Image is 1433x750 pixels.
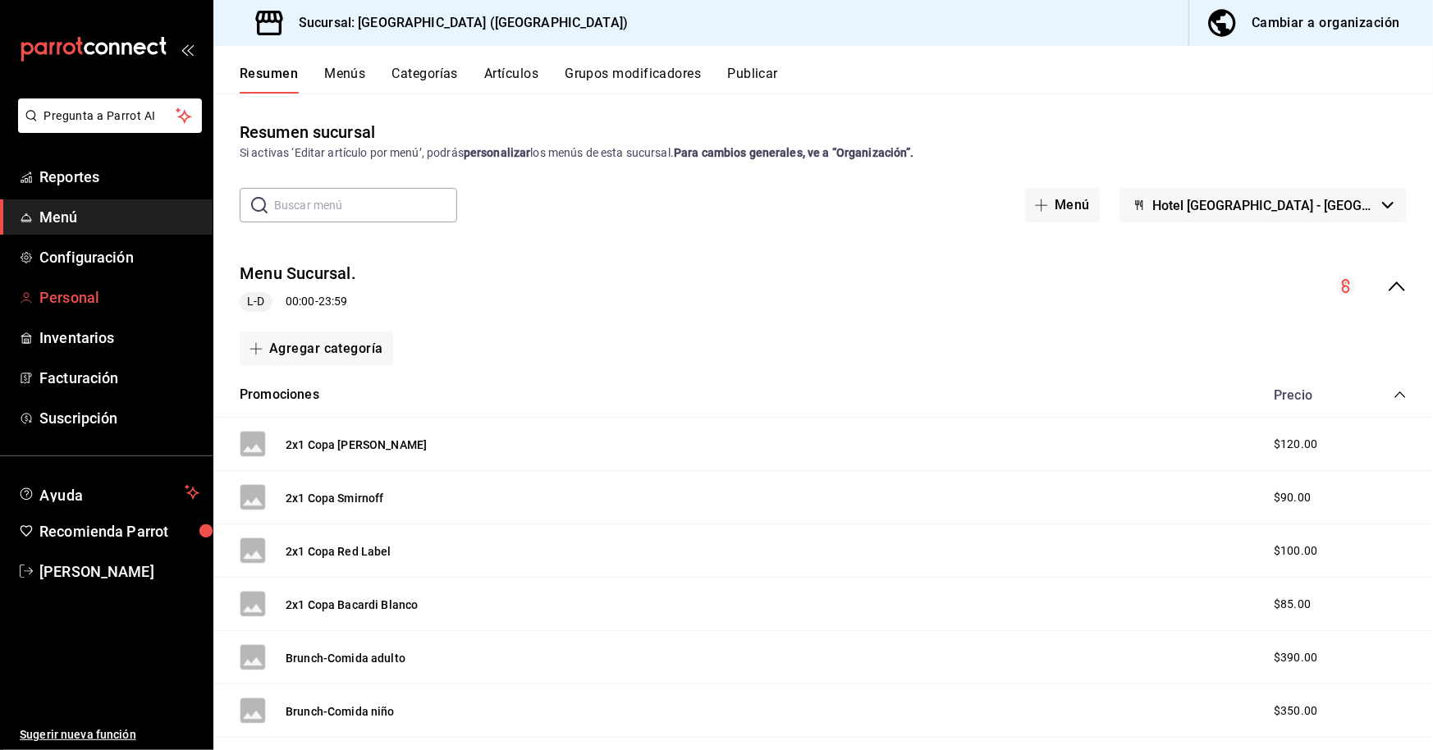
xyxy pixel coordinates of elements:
[240,262,356,286] button: Menu Sucursal.
[727,66,778,94] button: Publicar
[39,560,199,583] span: [PERSON_NAME]
[1274,596,1311,613] span: $85.00
[240,292,356,312] div: 00:00 - 23:59
[1257,387,1362,403] div: Precio
[1274,542,1317,560] span: $100.00
[18,98,202,133] button: Pregunta a Parrot AI
[240,332,393,366] button: Agregar categoría
[286,13,628,33] h3: Sucursal: [GEOGRAPHIC_DATA] ([GEOGRAPHIC_DATA])
[1274,436,1317,453] span: $120.00
[11,119,202,136] a: Pregunta a Parrot AI
[240,386,319,405] button: Promociones
[39,407,199,429] span: Suscripción
[484,66,538,94] button: Artículos
[44,107,176,125] span: Pregunta a Parrot AI
[240,66,298,94] button: Resumen
[39,367,199,389] span: Facturación
[213,249,1433,325] div: collapse-menu-row
[39,166,199,188] span: Reportes
[274,189,457,222] input: Buscar menú
[240,293,271,310] span: L-D
[286,543,391,560] button: 2x1 Copa Red Label
[286,597,418,613] button: 2x1 Copa Bacardi Blanco
[240,120,375,144] div: Resumen sucursal
[240,144,1407,162] div: Si activas ‘Editar artículo por menú’, podrás los menús de esta sucursal.
[39,206,199,228] span: Menú
[39,520,199,542] span: Recomienda Parrot
[39,482,178,502] span: Ayuda
[1025,188,1100,222] button: Menú
[20,726,199,743] span: Sugerir nueva función
[39,246,199,268] span: Configuración
[1252,11,1400,34] div: Cambiar a organización
[1119,188,1407,222] button: Hotel [GEOGRAPHIC_DATA] - [GEOGRAPHIC_DATA]
[39,286,199,309] span: Personal
[1394,388,1407,401] button: collapse-category-row
[240,66,1433,94] div: navigation tabs
[286,437,427,453] button: 2x1 Copa [PERSON_NAME]
[565,66,701,94] button: Grupos modificadores
[1274,489,1311,506] span: $90.00
[1274,649,1317,666] span: $390.00
[181,43,194,56] button: open_drawer_menu
[286,650,405,666] button: Brunch-Comida adulto
[286,703,395,720] button: Brunch-Comida niño
[1274,702,1317,720] span: $350.00
[324,66,365,94] button: Menús
[674,146,914,159] strong: Para cambios generales, ve a “Organización”.
[39,327,199,349] span: Inventarios
[286,490,384,506] button: 2x1 Copa Smirnoff
[464,146,531,159] strong: personalizar
[392,66,459,94] button: Categorías
[1152,198,1376,213] span: Hotel [GEOGRAPHIC_DATA] - [GEOGRAPHIC_DATA]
